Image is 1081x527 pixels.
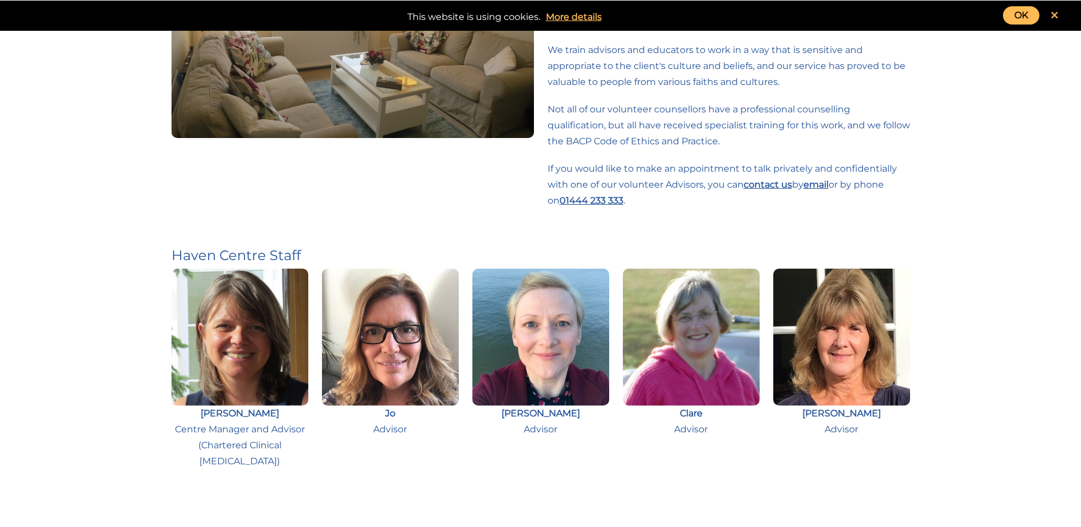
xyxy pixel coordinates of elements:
[773,269,910,406] img: Clare - The Haven Centre Advisor
[172,248,910,264] h3: Haven Centre Staff
[472,406,609,437] p: Advisor
[472,269,609,406] img: Kate - The Haven Centre Advisor
[540,9,607,25] a: More details
[802,408,881,419] strong: [PERSON_NAME]
[1003,6,1039,25] a: OK
[172,406,308,469] p: Centre Manager and Advisor (Chartered Clinical [MEDICAL_DATA])
[201,408,279,419] strong: [PERSON_NAME]
[548,102,910,149] p: Not all of our volunteer counsellors have a professional counselling qualification, but all have ...
[501,408,580,419] strong: [PERSON_NAME]
[11,6,1070,25] div: This website is using cookies.
[623,406,760,437] p: Advisor
[548,161,910,209] p: If you would like to make an appointment to talk privately and confidentially with one of our vol...
[623,269,760,406] img: Clare - The Haven Centre Advisor
[560,195,623,206] a: 01444 233 333
[680,408,703,419] strong: Clare
[172,269,308,406] img: Caroline - The Haven Centre Manager
[773,406,910,437] p: Advisor
[744,179,792,190] a: contact us
[548,42,910,90] p: We train advisors and educators to work in a way that is sensitive and appropriate to the client'...
[385,408,395,419] strong: Jo
[322,406,459,437] p: Advisor
[322,269,459,406] img: Jo - The Haven Centre Advisor
[803,179,829,190] a: email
